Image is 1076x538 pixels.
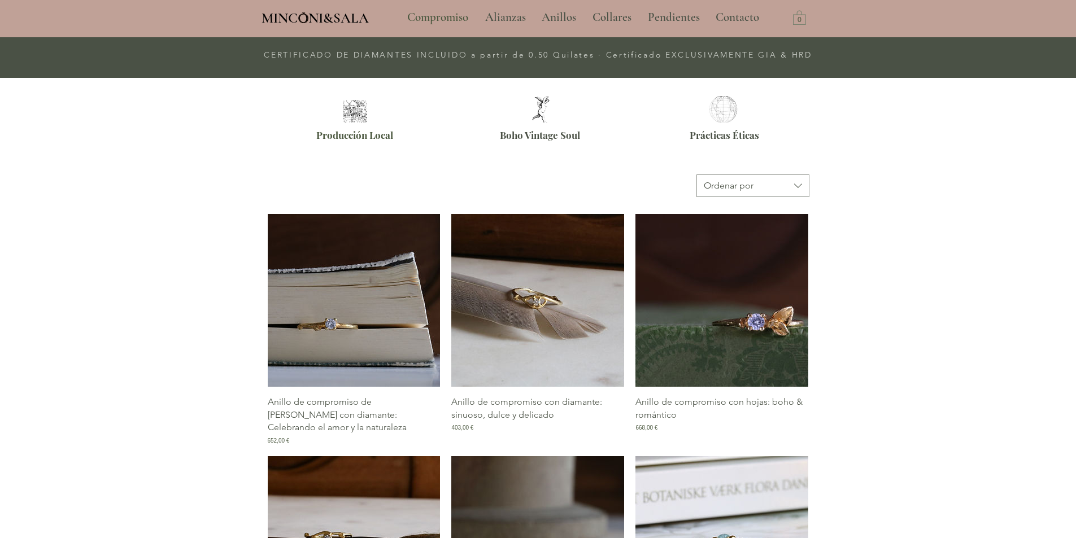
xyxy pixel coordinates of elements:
[268,396,441,444] a: Anillo de compromiso de [PERSON_NAME] con diamante: Celebrando el amor y la naturaleza652,00 €
[635,214,808,444] div: Galería de Anillo de compromiso con hojas: boho & romántico
[268,214,441,444] div: Galería de Anillo de compromiso de rama con diamante: Celebrando el amor y la naturaleza
[635,423,657,432] span: 668,00 €
[536,3,582,32] p: Anillos
[524,96,558,123] img: Anillos de compromiso vintage
[690,129,759,141] span: Prácticas Éticas
[262,7,369,26] a: MINCONI&SALA
[710,3,765,32] p: Contacto
[299,12,308,23] img: Minconi Sala
[480,3,532,32] p: Alianzas
[268,436,290,445] span: 652,00 €
[264,50,812,60] span: CERTIFICADO DE DIAMANTES INCLUIDO a partir de 0.50 Quilates · Certificado EXCLUSIVAMENTE GIA & HRD
[262,10,369,27] span: MINCONI&SALA
[477,3,533,32] a: Alianzas
[402,3,474,32] p: Compromiso
[793,10,806,25] a: Carrito con 0 ítems
[451,423,473,432] span: 403,00 €
[451,396,624,421] p: Anillo de compromiso con diamante: sinuoso, dulce y delicado
[798,16,801,24] text: 0
[533,3,584,32] a: Anillos
[268,396,441,434] p: Anillo de compromiso de [PERSON_NAME] con diamante: Celebrando el amor y la naturaleza
[635,396,808,421] p: Anillo de compromiso con hojas: boho & romántico
[587,3,637,32] p: Collares
[451,396,624,444] a: Anillo de compromiso con diamante: sinuoso, dulce y delicado403,00 €
[584,3,639,32] a: Collares
[635,396,808,444] a: Anillo de compromiso con hojas: boho & romántico668,00 €
[316,129,393,141] span: Producción Local
[340,100,370,123] img: Anillos de compromiso Barcelona
[642,3,705,32] p: Pendientes
[707,3,768,32] a: Contacto
[500,129,580,141] span: Boho Vintage Soul
[451,214,624,444] div: Galería de Anillo de compromiso con diamante: sinuoso, dulce y delicado
[377,3,790,32] nav: Sitio
[399,3,477,32] a: Compromiso
[639,3,707,32] a: Pendientes
[706,96,740,123] img: Anillos de compromiso éticos
[704,180,753,192] div: Ordenar por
